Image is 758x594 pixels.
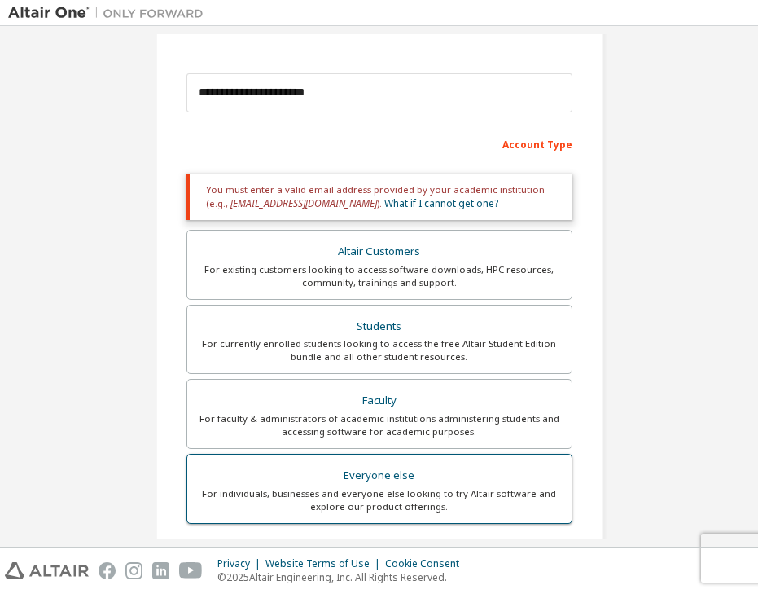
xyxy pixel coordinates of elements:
img: youtube.svg [179,562,203,579]
img: instagram.svg [125,562,142,579]
div: For individuals, businesses and everyone else looking to try Altair software and explore our prod... [197,487,562,513]
img: facebook.svg [99,562,116,579]
div: Account Type [186,130,572,156]
div: Cookie Consent [385,557,469,570]
a: What if I cannot get one? [384,196,498,210]
div: Students [197,315,562,338]
div: For currently enrolled students looking to access the free Altair Student Edition bundle and all ... [197,337,562,363]
div: Privacy [217,557,265,570]
div: For existing customers looking to access software downloads, HPC resources, community, trainings ... [197,263,562,289]
img: altair_logo.svg [5,562,89,579]
div: Altair Customers [197,240,562,263]
p: © 2025 Altair Engineering, Inc. All Rights Reserved. [217,570,469,584]
div: Website Terms of Use [265,557,385,570]
span: [EMAIL_ADDRESS][DOMAIN_NAME] [230,196,377,210]
div: Everyone else [197,464,562,487]
img: Altair One [8,5,212,21]
div: Faculty [197,389,562,412]
div: You must enter a valid email address provided by your academic institution (e.g., ). [186,174,572,220]
div: For faculty & administrators of academic institutions administering students and accessing softwa... [197,412,562,438]
img: linkedin.svg [152,562,169,579]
